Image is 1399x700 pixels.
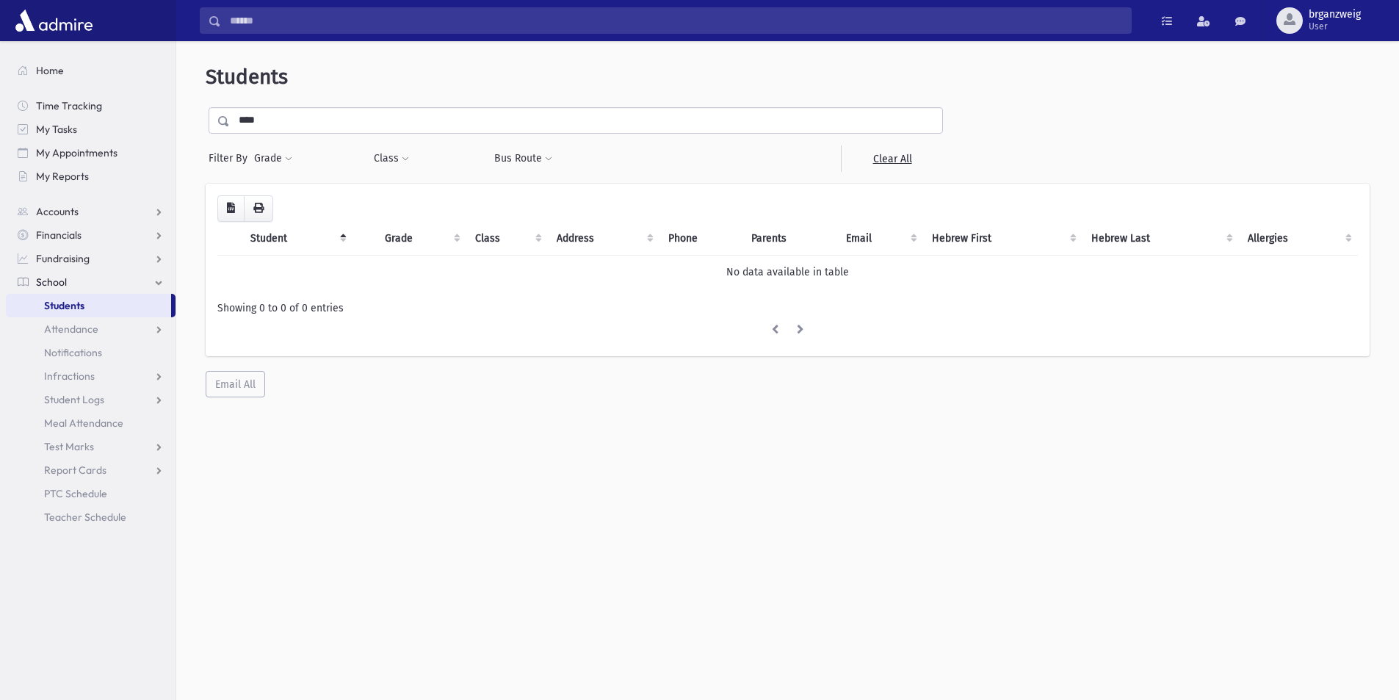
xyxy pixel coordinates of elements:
[44,393,104,406] span: Student Logs
[44,299,84,312] span: Students
[659,222,742,256] th: Phone
[44,369,95,383] span: Infractions
[217,195,245,222] button: CSV
[6,482,176,505] a: PTC Schedule
[6,247,176,270] a: Fundraising
[923,222,1082,256] th: Hebrew First: activate to sort column ascending
[837,222,923,256] th: Email: activate to sort column ascending
[1309,9,1361,21] span: brganzweig
[6,458,176,482] a: Report Cards
[6,411,176,435] a: Meal Attendance
[221,7,1131,34] input: Search
[36,123,77,136] span: My Tasks
[6,141,176,165] a: My Appointments
[6,200,176,223] a: Accounts
[6,294,171,317] a: Students
[466,222,549,256] th: Class: activate to sort column ascending
[6,435,176,458] a: Test Marks
[206,371,265,397] button: Email All
[36,64,64,77] span: Home
[376,222,466,256] th: Grade: activate to sort column ascending
[36,205,79,218] span: Accounts
[44,463,106,477] span: Report Cards
[6,118,176,141] a: My Tasks
[742,222,837,256] th: Parents
[6,270,176,294] a: School
[6,94,176,118] a: Time Tracking
[217,300,1358,316] div: Showing 0 to 0 of 0 entries
[6,165,176,188] a: My Reports
[44,440,94,453] span: Test Marks
[36,275,67,289] span: School
[1309,21,1361,32] span: User
[6,388,176,411] a: Student Logs
[494,145,553,172] button: Bus Route
[36,146,118,159] span: My Appointments
[44,487,107,500] span: PTC Schedule
[44,416,123,430] span: Meal Attendance
[6,59,176,82] a: Home
[44,346,102,359] span: Notifications
[841,145,943,172] a: Clear All
[548,222,659,256] th: Address: activate to sort column ascending
[36,252,90,265] span: Fundraising
[253,145,293,172] button: Grade
[12,6,96,35] img: AdmirePro
[209,151,253,166] span: Filter By
[1239,222,1358,256] th: Allergies: activate to sort column ascending
[6,223,176,247] a: Financials
[1082,222,1240,256] th: Hebrew Last: activate to sort column ascending
[36,99,102,112] span: Time Tracking
[6,505,176,529] a: Teacher Schedule
[242,222,353,256] th: Student: activate to sort column descending
[44,510,126,524] span: Teacher Schedule
[36,228,82,242] span: Financials
[44,322,98,336] span: Attendance
[6,317,176,341] a: Attendance
[244,195,273,222] button: Print
[217,255,1358,289] td: No data available in table
[36,170,89,183] span: My Reports
[206,65,288,89] span: Students
[6,341,176,364] a: Notifications
[373,145,410,172] button: Class
[6,364,176,388] a: Infractions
